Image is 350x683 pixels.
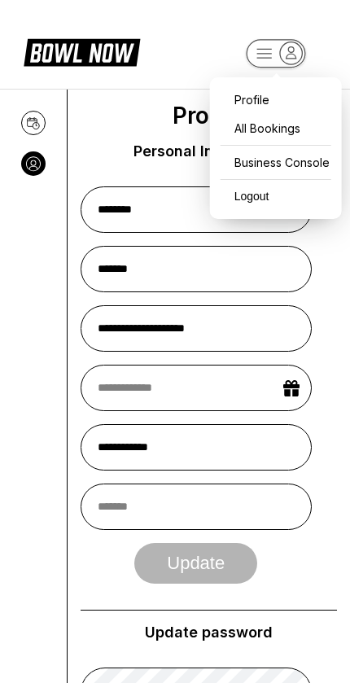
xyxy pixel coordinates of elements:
[218,148,334,177] a: Business Console
[173,103,245,129] span: Profile
[218,114,334,142] a: All Bookings
[218,182,273,211] button: Logout
[133,142,284,160] div: Personal Information
[81,624,337,641] div: Update password
[218,85,334,114] a: Profile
